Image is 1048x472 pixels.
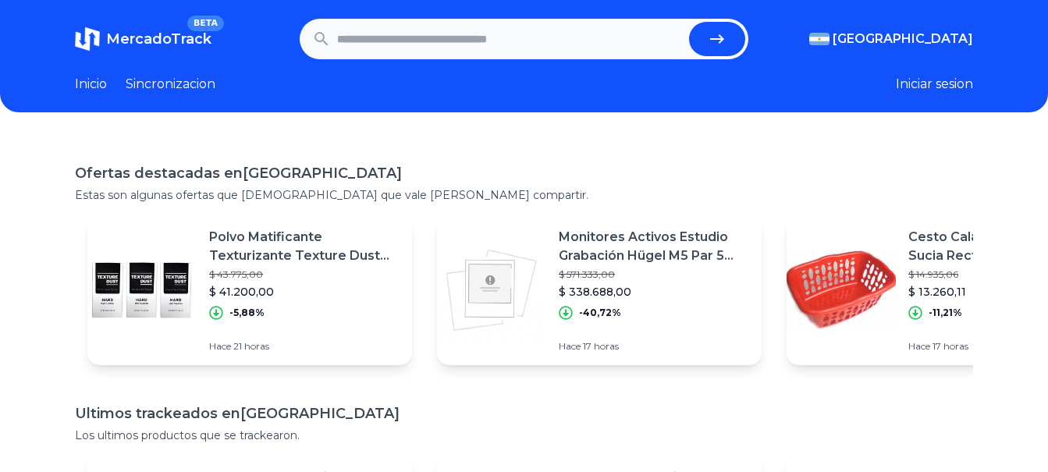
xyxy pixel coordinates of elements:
[75,403,973,424] h1: Ultimos trackeados en [GEOGRAPHIC_DATA]
[209,284,400,300] p: $ 41.200,00
[929,307,962,319] p: -11,21%
[437,215,762,365] a: Featured imageMonitores Activos Estudio Grabación Hügel M5 Par 5 PLG Cuota$ 571.333,00$ 338.688,0...
[229,307,265,319] p: -5,88%
[896,75,973,94] button: Iniciar sesion
[209,228,400,265] p: Polvo Matificante Texturizante Texture Dust Hard X 3 Uni
[809,30,973,48] button: [GEOGRAPHIC_DATA]
[75,75,107,94] a: Inicio
[559,340,749,353] p: Hace 17 horas
[209,340,400,353] p: Hace 21 horas
[437,236,546,345] img: Featured image
[559,268,749,281] p: $ 571.333,00
[126,75,215,94] a: Sincronizacion
[833,30,973,48] span: [GEOGRAPHIC_DATA]
[75,27,100,51] img: MercadoTrack
[559,284,749,300] p: $ 338.688,00
[75,187,973,203] p: Estas son algunas ofertas que [DEMOGRAPHIC_DATA] que vale [PERSON_NAME] compartir.
[187,16,224,31] span: BETA
[809,33,830,45] img: Argentina
[787,236,896,345] img: Featured image
[75,27,211,51] a: MercadoTrackBETA
[579,307,621,319] p: -40,72%
[106,30,211,48] span: MercadoTrack
[559,228,749,265] p: Monitores Activos Estudio Grabación Hügel M5 Par 5 PLG Cuota
[87,215,412,365] a: Featured imagePolvo Matificante Texturizante Texture Dust Hard X 3 Uni$ 43.775,00$ 41.200,00-5,88...
[75,428,973,443] p: Los ultimos productos que se trackearon.
[87,236,197,345] img: Featured image
[209,268,400,281] p: $ 43.775,00
[75,162,973,184] h1: Ofertas destacadas en [GEOGRAPHIC_DATA]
